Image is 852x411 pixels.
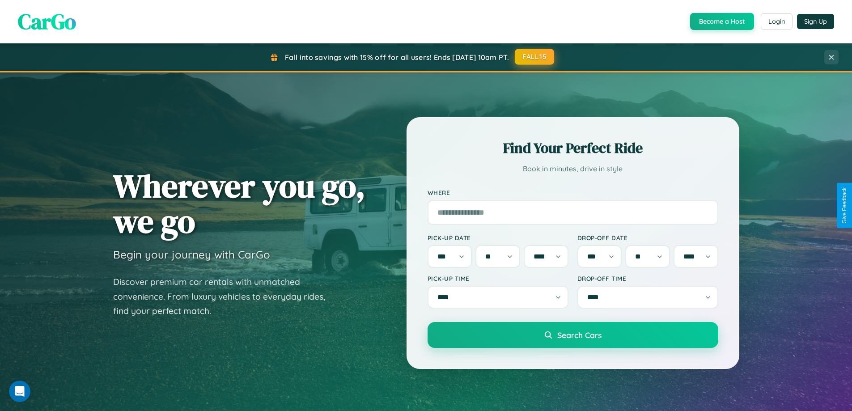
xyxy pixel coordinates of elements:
label: Where [428,189,718,196]
h3: Begin your journey with CarGo [113,248,270,261]
h2: Find Your Perfect Ride [428,138,718,158]
button: Search Cars [428,322,718,348]
button: FALL15 [515,49,554,65]
span: Fall into savings with 15% off for all users! Ends [DATE] 10am PT. [285,53,509,62]
div: Give Feedback [841,187,848,224]
p: Discover premium car rentals with unmatched convenience. From luxury vehicles to everyday rides, ... [113,275,337,318]
button: Sign Up [797,14,834,29]
label: Drop-off Time [577,275,718,282]
p: Book in minutes, drive in style [428,162,718,175]
h1: Wherever you go, we go [113,168,365,239]
label: Pick-up Time [428,275,568,282]
span: Search Cars [557,330,602,340]
label: Drop-off Date [577,234,718,242]
button: Login [761,13,793,30]
iframe: Intercom live chat [9,381,30,402]
span: CarGo [18,7,76,36]
button: Become a Host [690,13,754,30]
label: Pick-up Date [428,234,568,242]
